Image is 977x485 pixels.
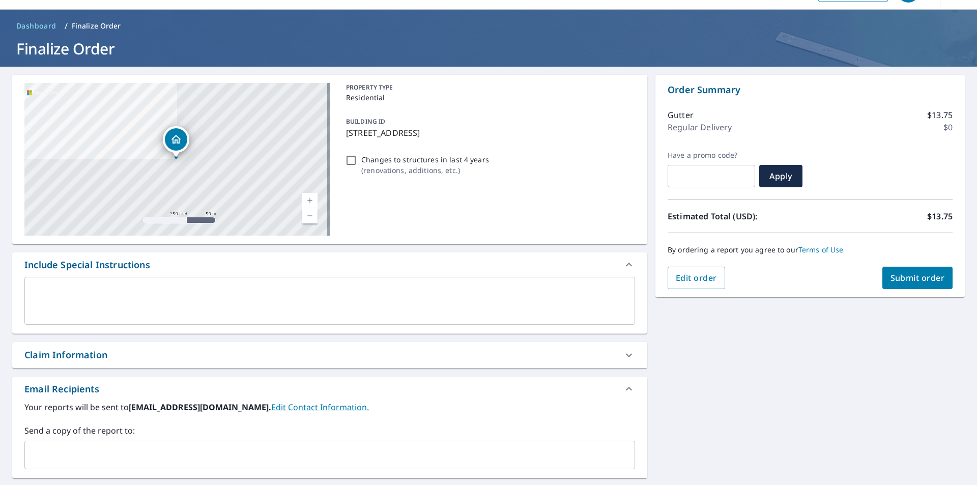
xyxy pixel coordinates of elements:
[24,258,150,272] div: Include Special Instructions
[302,193,318,208] a: Current Level 17, Zoom In
[129,402,271,413] b: [EMAIL_ADDRESS][DOMAIN_NAME].
[12,377,647,401] div: Email Recipients
[668,109,694,121] p: Gutter
[346,83,631,92] p: PROPERTY TYPE
[12,18,965,34] nav: breadcrumb
[767,170,794,182] span: Apply
[927,109,953,121] p: $13.75
[943,121,953,133] p: $0
[676,272,717,283] span: Edit order
[668,121,732,133] p: Regular Delivery
[890,272,945,283] span: Submit order
[346,92,631,103] p: Residential
[72,21,121,31] p: Finalize Order
[163,126,189,158] div: Dropped pin, building 1, Residential property, 139 E 7th St Plainfield, NJ 07060
[24,382,99,396] div: Email Recipients
[668,267,725,289] button: Edit order
[12,38,965,59] h1: Finalize Order
[12,252,647,277] div: Include Special Instructions
[927,210,953,222] p: $13.75
[361,165,489,176] p: ( renovations, additions, etc. )
[798,245,844,254] a: Terms of Use
[668,245,953,254] p: By ordering a report you agree to our
[12,18,61,34] a: Dashboard
[361,154,489,165] p: Changes to structures in last 4 years
[16,21,56,31] span: Dashboard
[668,210,810,222] p: Estimated Total (USD):
[302,208,318,223] a: Current Level 17, Zoom Out
[24,424,635,437] label: Send a copy of the report to:
[24,348,107,362] div: Claim Information
[271,402,369,413] a: EditContactInfo
[668,151,755,160] label: Have a promo code?
[882,267,953,289] button: Submit order
[12,342,647,368] div: Claim Information
[759,165,802,187] button: Apply
[24,401,635,413] label: Your reports will be sent to
[65,20,68,32] li: /
[346,127,631,139] p: [STREET_ADDRESS]
[668,83,953,97] p: Order Summary
[346,117,385,126] p: BUILDING ID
